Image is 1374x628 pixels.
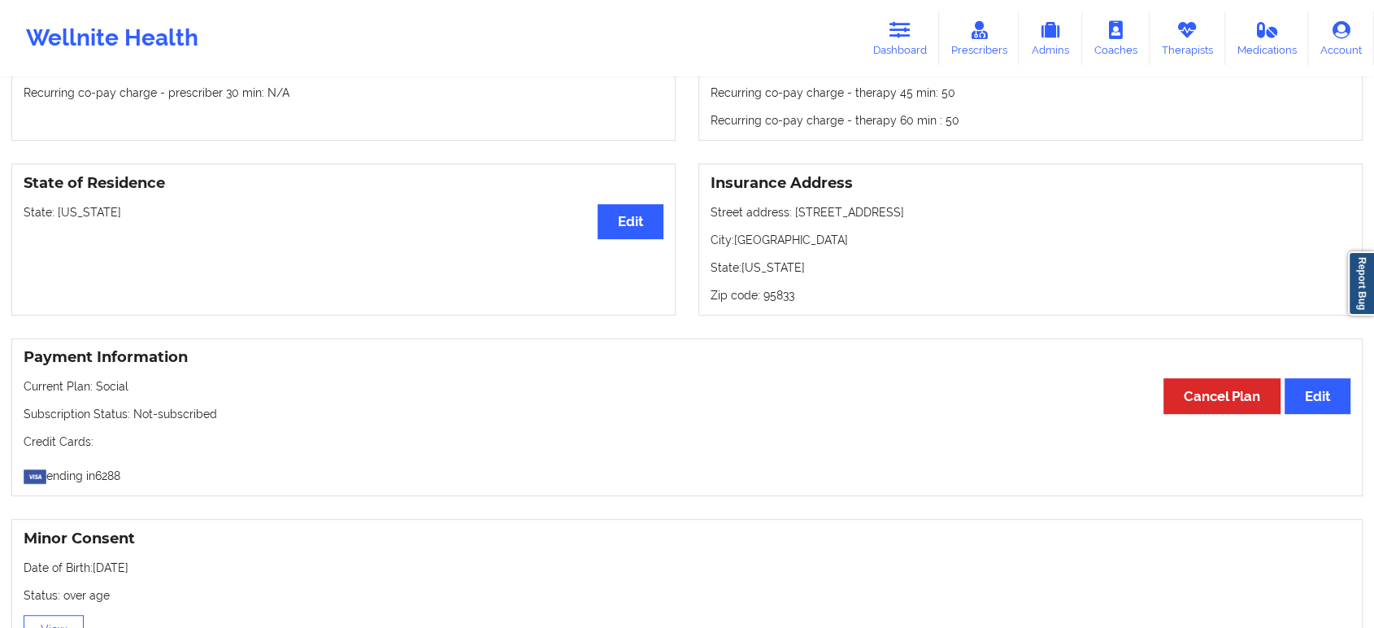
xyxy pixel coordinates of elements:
[711,232,1350,248] p: City: [GEOGRAPHIC_DATA]
[24,587,1350,604] p: Status: over age
[24,406,1350,422] p: Subscription Status: Not-subscribed
[24,434,1350,450] p: Credit Cards:
[24,204,663,220] p: State: [US_STATE]
[24,560,1350,576] p: Date of Birth: [DATE]
[1082,11,1150,65] a: Coaches
[24,461,1350,484] p: ending in 6288
[24,85,663,101] p: Recurring co-pay charge - prescriber 30 min : N/A
[24,348,1350,367] h3: Payment Information
[24,530,1350,548] h3: Minor Consent
[711,204,1350,220] p: Street address: [STREET_ADDRESS]
[1308,11,1374,65] a: Account
[711,287,1350,303] p: Zip code: 95833
[711,174,1350,193] h3: Insurance Address
[1225,11,1309,65] a: Medications
[939,11,1020,65] a: Prescribers
[1348,251,1374,316] a: Report Bug
[1163,378,1281,413] button: Cancel Plan
[1019,11,1082,65] a: Admins
[1150,11,1225,65] a: Therapists
[1285,378,1350,413] button: Edit
[711,112,1350,129] p: Recurring co-pay charge - therapy 60 min : 50
[711,259,1350,276] p: State: [US_STATE]
[861,11,939,65] a: Dashboard
[711,85,1350,101] p: Recurring co-pay charge - therapy 45 min : 50
[24,174,663,193] h3: State of Residence
[24,378,1350,395] p: Current Plan: Social
[598,204,663,239] button: Edit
